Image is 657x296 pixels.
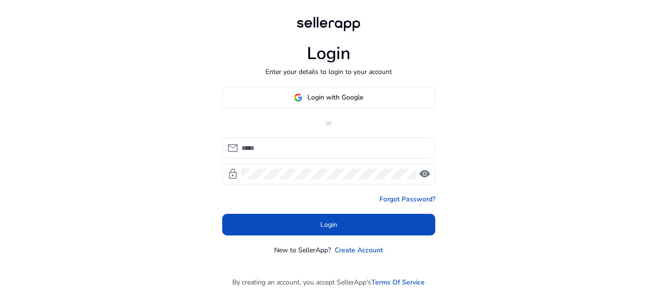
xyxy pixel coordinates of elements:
p: New to SellerApp? [274,245,331,255]
a: Forgot Password? [379,194,435,204]
span: mail [227,142,239,154]
button: Login with Google [222,86,435,108]
a: Terms Of Service [371,277,425,287]
span: Login [320,220,337,230]
span: lock [227,168,239,180]
button: Login [222,214,435,235]
a: Create Account [335,245,383,255]
span: visibility [419,168,430,180]
img: google-logo.svg [294,93,303,102]
span: Login with Google [307,92,363,102]
p: or [222,118,435,128]
p: Enter your details to login to your account [265,67,392,77]
h1: Login [307,43,351,64]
